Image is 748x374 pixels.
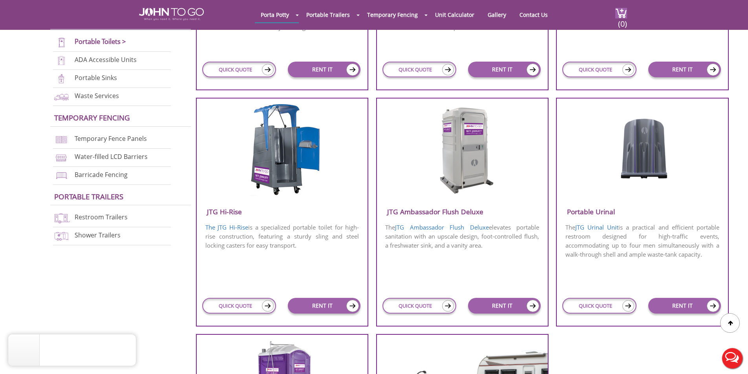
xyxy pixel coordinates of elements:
[53,170,70,181] img: barricade-fencing-icon-new.png
[622,64,634,75] img: icon
[197,222,368,251] p: is a specialized portable toilet for high-rise construction, featuring a sturdy sling and steel l...
[562,62,636,77] a: QUICK QUOTE
[618,12,627,29] span: (0)
[53,231,70,241] img: shower-trailers-new.png
[442,64,454,75] img: icon
[75,170,128,179] a: Barricade Fencing
[205,223,248,231] a: The JTG Hi-Rise
[75,231,121,239] a: Shower Trailers
[717,343,748,374] button: Live Chat
[202,298,276,314] a: QUICK QUOTE
[648,62,721,77] a: RENT IT
[482,7,512,22] a: Gallery
[53,213,70,223] img: restroom-trailers-new.png
[53,152,70,163] img: water-filled%20barriers-new.png
[202,62,276,77] a: QUICK QUOTE
[53,91,70,102] img: waste-services-new.png
[377,222,548,251] p: The elevates portable sanitation with an upscale design, foot-controlled flush, a freshwater sink...
[361,7,424,22] a: Temporary Fencing
[622,300,634,312] img: icon
[262,300,274,312] img: icon
[346,300,359,312] img: icon
[75,134,147,143] a: Temporary Fence Panels
[75,152,148,161] a: Water-filled LCD Barriers
[300,7,356,22] a: Portable Trailers
[75,55,137,64] a: ADA Accessible Units
[468,298,541,314] a: RENT IT
[610,104,675,182] img: JTG-Urinal-Unit.png
[429,7,480,22] a: Unit Calculator
[53,37,70,48] img: portable-toilets-new.png
[288,62,360,77] a: RENT IT
[54,113,130,122] a: Temporary Fencing
[527,300,539,312] img: icon
[54,192,123,201] a: Portable trailers
[243,104,321,196] img: JTG-Hi-Rise-Unit.png
[75,213,128,221] a: Restroom Trailers
[139,8,204,20] img: JOHN to go
[75,91,119,100] a: Waste Services
[75,37,126,46] a: Portable Toilets >
[527,64,539,76] img: icon
[53,73,70,84] img: portable-sinks-new.png
[468,62,541,77] a: RENT IT
[557,205,728,218] h3: Portable Urinal
[54,16,107,26] a: Porta Potties
[382,62,456,77] a: QUICK QUOTE
[197,205,368,218] h3: JTG Hi-Rise
[377,205,548,218] h3: JTG Ambassador Flush Deluxe
[395,223,488,231] a: JTG Ambassador Flush Deluxe
[562,298,636,314] a: QUICK QUOTE
[346,64,359,76] img: icon
[288,298,360,314] a: RENT IT
[382,298,456,314] a: QUICK QUOTE
[707,300,719,312] img: icon
[255,7,295,22] a: Porta Potty
[514,7,554,22] a: Contact Us
[575,223,618,231] a: JTG Urinal Unit
[615,8,627,18] img: cart a
[53,134,70,145] img: chan-link-fencing-new.png
[53,55,70,66] img: ADA-units-new.png
[557,222,728,260] p: The is a practical and efficient portable restroom designed for high-traffic events, accommodatin...
[442,300,454,312] img: icon
[262,64,274,75] img: icon
[648,298,721,314] a: RENT IT
[75,73,117,82] a: Portable Sinks
[425,104,500,194] img: JTG-Ambassador-Flush-Deluxe.png
[707,64,719,76] img: icon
